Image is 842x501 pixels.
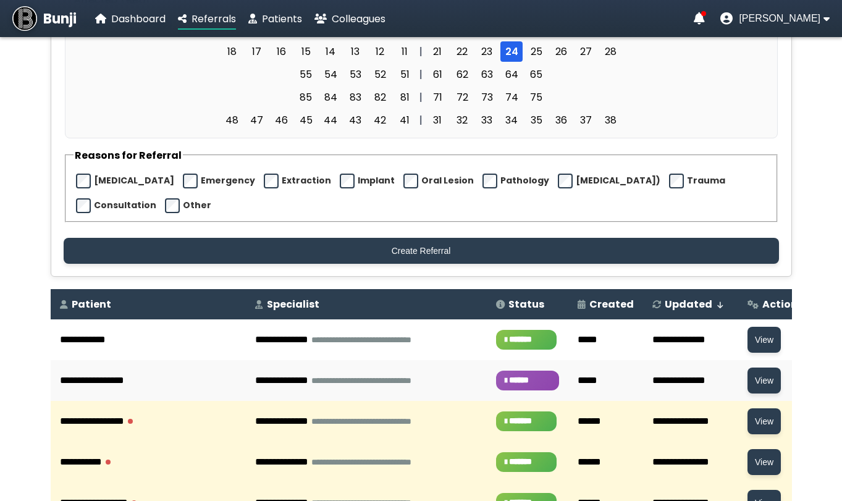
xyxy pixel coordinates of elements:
a: Colleagues [314,11,385,27]
span: 85 [295,87,317,107]
span: 45 [295,110,317,130]
span: 51 [394,64,416,85]
span: 82 [369,87,391,107]
th: Created [568,289,643,319]
span: 73 [476,87,498,107]
button: User menu [720,12,830,25]
div: | [416,67,426,82]
label: Emergency [201,174,255,187]
img: Bunji Dental Referral Management [12,6,37,31]
span: 44 [319,110,342,130]
span: 84 [319,87,342,107]
span: 53 [344,64,366,85]
span: 47 [245,110,267,130]
span: 36 [550,110,572,130]
span: Colleagues [332,12,385,26]
button: View [747,449,781,475]
button: Create Referral [64,238,779,264]
span: 18 [221,41,243,62]
span: 83 [344,87,366,107]
label: Extraction [282,174,331,187]
span: [PERSON_NAME] [739,13,820,24]
span: 14 [319,41,342,62]
label: [MEDICAL_DATA]) [576,174,660,187]
span: 43 [344,110,366,130]
span: Bunji [43,9,77,29]
label: Pathology [500,174,549,187]
span: 42 [369,110,391,130]
span: 55 [295,64,317,85]
span: 81 [394,87,416,107]
span: Referrals [192,12,236,26]
legend: Reasons for Referral [74,148,183,163]
span: 17 [245,41,267,62]
span: 11 [394,41,416,62]
span: 48 [221,110,243,130]
span: 75 [525,87,547,107]
span: 15 [295,41,317,62]
span: 63 [476,64,498,85]
span: 13 [344,41,366,62]
label: Implant [358,174,395,187]
span: 61 [426,64,448,85]
label: [MEDICAL_DATA] [94,174,174,187]
button: View [747,368,781,394]
span: 46 [270,110,292,130]
span: 35 [525,110,547,130]
th: Patient [51,289,246,319]
span: Dashboard [111,12,166,26]
span: 24 [500,41,523,62]
span: 38 [599,110,621,130]
span: 34 [500,110,523,130]
span: 26 [550,41,572,62]
span: 22 [451,41,473,62]
span: 72 [451,87,473,107]
th: Specialist [246,289,487,319]
div: | [416,112,426,128]
span: 25 [525,41,547,62]
span: 64 [500,64,523,85]
span: 33 [476,110,498,130]
span: 31 [426,110,448,130]
span: 37 [575,110,597,130]
div: | [416,44,426,59]
span: 65 [525,64,547,85]
a: Notifications [694,12,705,25]
span: 41 [394,110,416,130]
span: 74 [500,87,523,107]
span: 71 [426,87,448,107]
span: 16 [270,41,292,62]
label: Other [183,199,211,212]
span: 23 [476,41,498,62]
span: 62 [451,64,473,85]
button: View [747,327,781,353]
label: Trauma [687,174,725,187]
a: Referrals [178,11,236,27]
th: Actions [738,289,812,319]
button: View [747,408,781,434]
span: 27 [575,41,597,62]
span: 52 [369,64,391,85]
a: Patients [248,11,302,27]
span: 28 [599,41,621,62]
span: Patients [262,12,302,26]
th: Updated [643,289,739,319]
label: Oral Lesion [421,174,474,187]
div: | [416,90,426,105]
a: Dashboard [95,11,166,27]
a: Bunji [12,6,77,31]
span: 32 [451,110,473,130]
label: Consultation [94,199,156,212]
span: 21 [426,41,448,62]
span: 54 [319,64,342,85]
th: Status [487,289,568,319]
span: 12 [369,41,391,62]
